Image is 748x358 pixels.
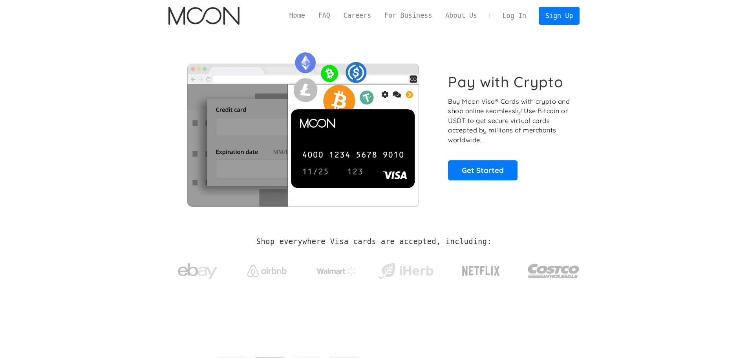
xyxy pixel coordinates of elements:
a: Get Started [448,160,518,180]
img: iHerb [377,261,435,281]
h2: Shop everywhere Visa cards are accepted, including: [256,237,492,246]
a: Costco [527,248,580,290]
a: About Us [439,11,484,20]
img: Costco [527,256,580,286]
img: Airbnb [247,265,287,277]
a: Careers [337,11,378,20]
a: home [168,7,240,25]
img: Walmart [317,266,356,276]
h1: Pay with Crypto [448,73,563,91]
a: ebay [168,251,227,288]
a: Home [283,11,312,20]
a: FAQ [312,11,337,20]
a: Walmart [307,259,366,280]
img: ebay [178,259,217,284]
img: Netflix [461,261,501,281]
a: Netflix [446,253,516,285]
a: Sign Up [539,7,580,24]
p: Buy Moon Visa® Cards with crypto and shop online seamlessly! Use Bitcoin or USDT to get secure vi... [448,97,571,145]
a: Log In [496,7,533,24]
a: Airbnb [238,257,296,281]
a: iHerb [377,253,435,285]
a: For Business [378,11,439,20]
img: Moon Cards let you spend your crypto anywhere Visa is accepted. [168,47,437,206]
img: Moon Logo [168,7,240,25]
